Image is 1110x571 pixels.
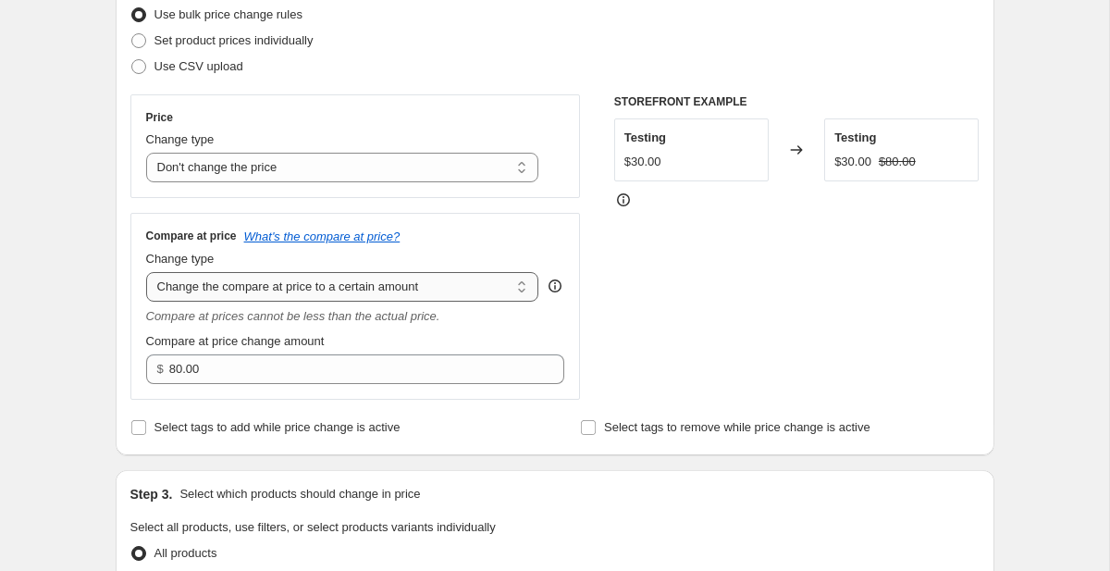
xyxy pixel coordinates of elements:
[546,277,564,295] div: help
[169,354,536,384] input: 80.00
[604,420,870,434] span: Select tags to remove while price change is active
[154,33,314,47] span: Set product prices individually
[154,59,243,73] span: Use CSV upload
[146,110,173,125] h3: Price
[146,252,215,266] span: Change type
[146,334,325,348] span: Compare at price change amount
[834,130,876,144] span: Testing
[154,7,302,21] span: Use bulk price change rules
[154,420,401,434] span: Select tags to add while price change is active
[130,520,496,534] span: Select all products, use filters, or select products variants individually
[146,132,215,146] span: Change type
[154,546,217,560] span: All products
[146,309,440,323] i: Compare at prices cannot be less than the actual price.
[179,485,420,503] p: Select which products should change in price
[879,153,916,171] strike: $80.00
[834,153,871,171] div: $30.00
[614,94,980,109] h6: STOREFRONT EXAMPLE
[130,485,173,503] h2: Step 3.
[624,153,661,171] div: $30.00
[146,229,237,243] h3: Compare at price
[244,230,401,243] button: What's the compare at price?
[624,130,666,144] span: Testing
[157,362,164,376] span: $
